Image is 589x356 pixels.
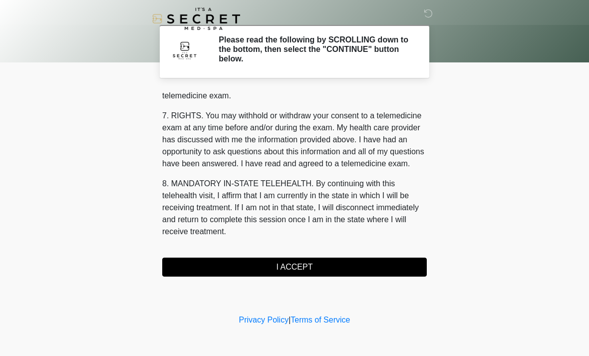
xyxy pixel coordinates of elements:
img: It's A Secret Med Spa Logo [152,7,240,30]
a: Privacy Policy [239,316,289,324]
img: Agent Avatar [170,35,200,65]
button: I ACCEPT [162,258,427,277]
h2: Please read the following by SCROLLING down to the bottom, then select the "CONTINUE" button below. [219,35,412,64]
p: 8. MANDATORY IN-STATE TELEHEALTH. By continuing with this telehealth visit, I affirm that I am cu... [162,178,427,238]
p: 7. RIGHTS. You may withhold or withdraw your consent to a telemedicine exam at any time before an... [162,110,427,170]
a: | [289,316,291,324]
a: Terms of Service [291,316,350,324]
